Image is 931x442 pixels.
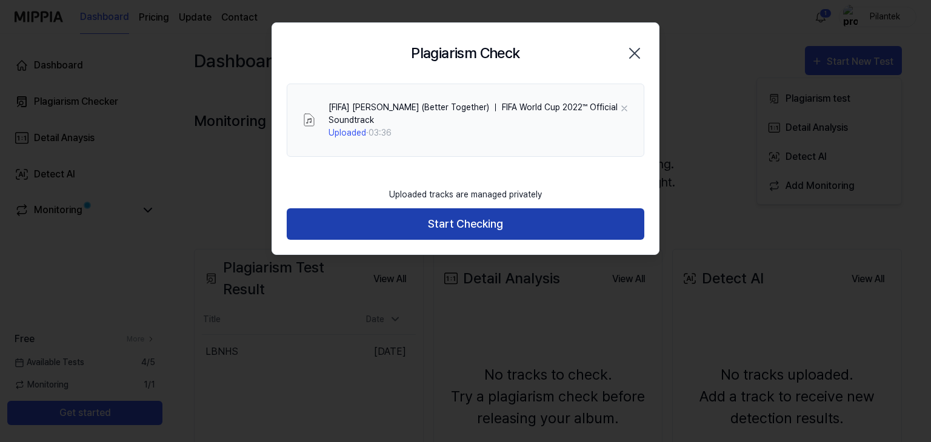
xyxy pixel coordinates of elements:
button: Start Checking [287,208,644,240]
h2: Plagiarism Check [411,42,519,64]
div: · 03:36 [329,127,619,139]
span: Uploaded [329,128,366,137]
div: Uploaded tracks are managed privately [382,181,549,208]
img: File Select [302,113,316,127]
div: [FIFA] [PERSON_NAME] (Better Together) ｜ FIFA World Cup 2022™ Official Soundtrack [329,101,619,127]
